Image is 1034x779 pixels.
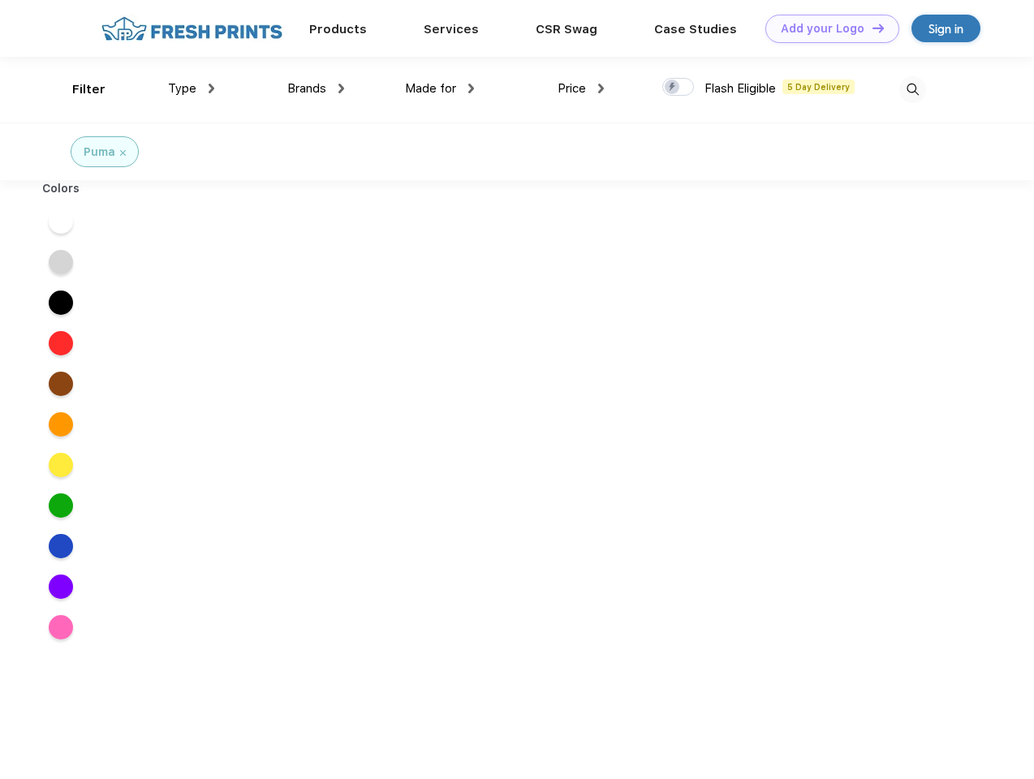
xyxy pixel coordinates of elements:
[309,22,367,37] a: Products
[781,22,864,36] div: Add your Logo
[287,81,326,96] span: Brands
[30,180,93,197] div: Colors
[872,24,884,32] img: DT
[424,22,479,37] a: Services
[598,84,604,93] img: dropdown.png
[97,15,287,43] img: fo%20logo%202.webp
[704,81,776,96] span: Flash Eligible
[405,81,456,96] span: Made for
[911,15,980,42] a: Sign in
[536,22,597,37] a: CSR Swag
[782,80,855,94] span: 5 Day Delivery
[899,76,926,103] img: desktop_search.svg
[72,80,106,99] div: Filter
[928,19,963,38] div: Sign in
[120,150,126,156] img: filter_cancel.svg
[338,84,344,93] img: dropdown.png
[209,84,214,93] img: dropdown.png
[468,84,474,93] img: dropdown.png
[558,81,586,96] span: Price
[168,81,196,96] span: Type
[84,144,115,161] div: Puma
